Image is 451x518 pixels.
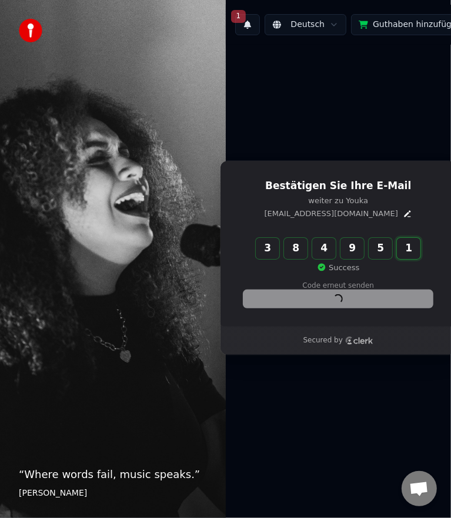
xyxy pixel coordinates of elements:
[231,10,246,23] span: 1
[256,238,444,259] input: Enter verification code
[243,179,433,193] h1: Bestätigen Sie Ihre E-Mail
[265,208,398,219] p: [EMAIL_ADDRESS][DOMAIN_NAME]
[345,337,373,345] a: Clerk logo
[243,196,433,206] p: weiter zu Youka
[235,14,260,35] button: 1
[403,209,412,218] button: Edit
[317,263,359,273] p: Success
[303,336,343,345] p: Secured by
[402,471,437,506] a: Chat öffnen
[19,19,42,42] img: youka
[19,466,207,483] p: “ Where words fail, music speaks. ”
[19,487,207,499] footer: [PERSON_NAME]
